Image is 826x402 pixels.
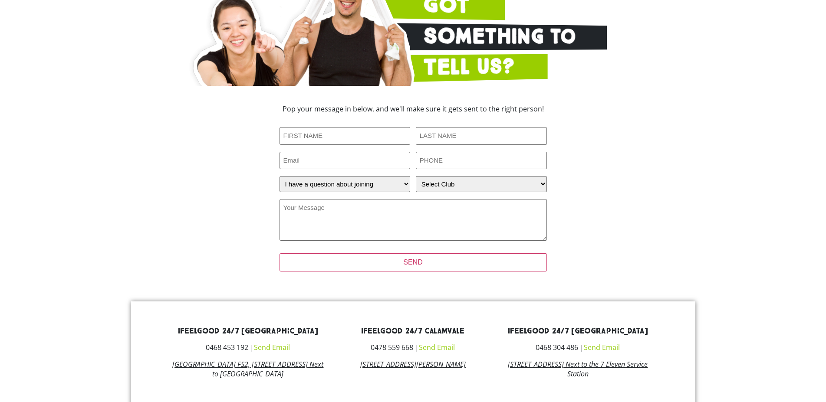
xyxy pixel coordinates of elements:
[584,343,620,352] a: Send Email
[280,253,547,271] input: SEND
[416,127,547,145] input: LAST NAME
[172,344,324,351] h3: 0468 453 192 |
[172,360,323,379] a: [GEOGRAPHIC_DATA] FS2, [STREET_ADDRESS] Next to [GEOGRAPHIC_DATA]
[280,152,411,170] input: Email
[222,105,604,112] h3: Pop your message in below, and we'll make sure it gets sent to the right person!
[280,127,411,145] input: FIRST NAME
[361,326,464,336] a: ifeelgood 24/7 Calamvale
[360,360,466,369] a: [STREET_ADDRESS][PERSON_NAME]
[254,343,290,352] a: Send Email
[508,326,648,336] a: ifeelgood 24/7 [GEOGRAPHIC_DATA]
[416,152,547,170] input: PHONE
[508,360,648,379] a: [STREET_ADDRESS] Next to the 7 Eleven Service Station
[419,343,455,352] a: Send Email
[178,326,318,336] a: ifeelgood 24/7 [GEOGRAPHIC_DATA]
[502,344,654,351] h3: 0468 304 486 |
[337,344,489,351] h3: 0478 559 668 |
